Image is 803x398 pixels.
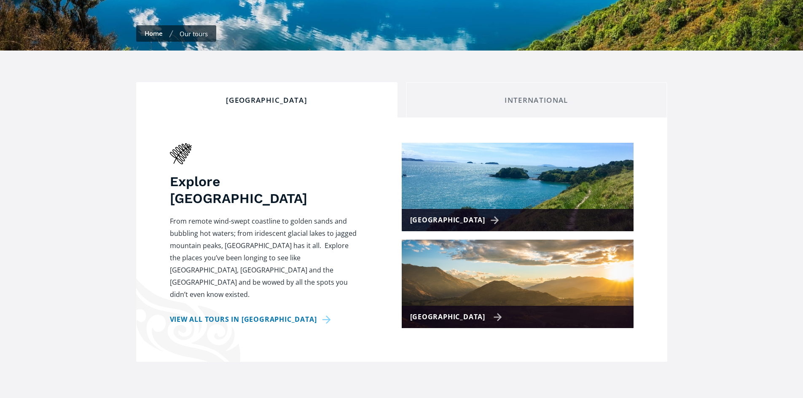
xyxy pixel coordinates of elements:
[410,311,502,323] div: [GEOGRAPHIC_DATA]
[170,215,360,301] p: From remote wind-swept coastline to golden sands and bubbling hot waters; from iridescent glacial...
[145,29,163,37] a: Home
[180,29,208,38] div: Our tours
[170,173,360,207] h3: Explore [GEOGRAPHIC_DATA]
[402,143,634,231] a: [GEOGRAPHIC_DATA]
[143,96,390,105] div: [GEOGRAPHIC_DATA]
[402,240,634,328] a: [GEOGRAPHIC_DATA]
[413,96,660,105] div: International
[136,25,216,42] nav: breadcrumbs
[410,214,502,226] div: [GEOGRAPHIC_DATA]
[170,313,334,326] a: View all tours in [GEOGRAPHIC_DATA]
